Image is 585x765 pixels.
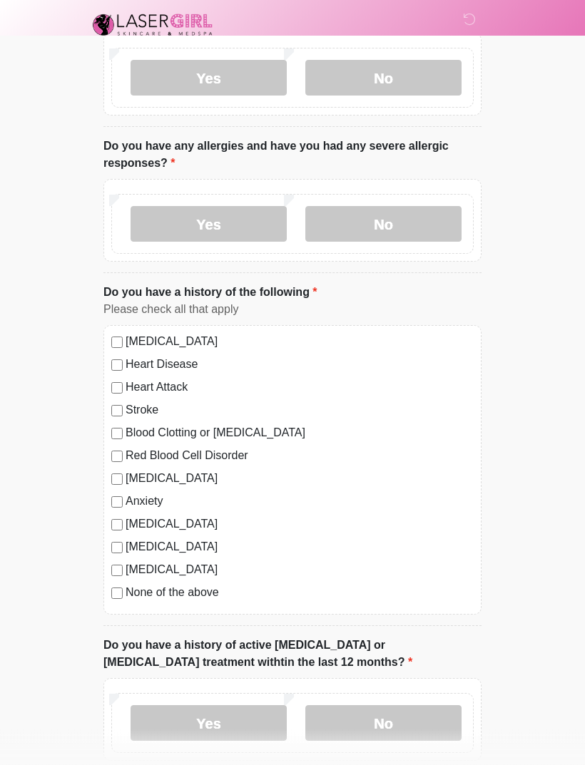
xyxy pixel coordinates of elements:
[126,471,474,488] label: [MEDICAL_DATA]
[111,383,123,394] input: Heart Attack
[126,585,474,602] label: None of the above
[111,451,123,463] input: Red Blood Cell Disorder
[126,402,474,419] label: Stroke
[103,284,317,302] label: Do you have a history of the following
[126,493,474,510] label: Anxiety
[103,637,482,672] label: Do you have a history of active [MEDICAL_DATA] or [MEDICAL_DATA] treatment withtin the last 12 mo...
[103,302,482,319] div: Please check all that apply
[89,11,216,39] img: Laser Girl Med Spa LLC Logo
[126,356,474,374] label: Heart Disease
[126,334,474,351] label: [MEDICAL_DATA]
[305,61,462,96] label: No
[131,207,287,242] label: Yes
[103,138,482,173] label: Do you have any allergies and have you had any severe allergic responses?
[126,425,474,442] label: Blood Clotting or [MEDICAL_DATA]
[111,428,123,440] input: Blood Clotting or [MEDICAL_DATA]
[126,562,474,579] label: [MEDICAL_DATA]
[111,565,123,577] input: [MEDICAL_DATA]
[111,588,123,600] input: None of the above
[131,61,287,96] label: Yes
[126,448,474,465] label: Red Blood Cell Disorder
[305,207,462,242] label: No
[126,379,474,396] label: Heart Attack
[111,360,123,371] input: Heart Disease
[111,406,123,417] input: Stroke
[131,706,287,741] label: Yes
[305,706,462,741] label: No
[111,497,123,508] input: Anxiety
[126,539,474,556] label: [MEDICAL_DATA]
[126,516,474,533] label: [MEDICAL_DATA]
[111,520,123,531] input: [MEDICAL_DATA]
[111,337,123,349] input: [MEDICAL_DATA]
[111,543,123,554] input: [MEDICAL_DATA]
[111,474,123,486] input: [MEDICAL_DATA]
